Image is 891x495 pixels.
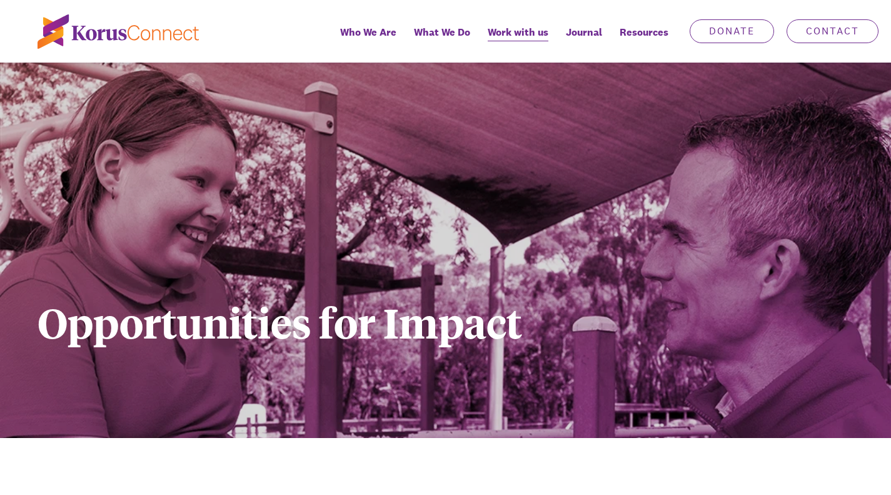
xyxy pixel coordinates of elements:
a: Work with us [479,18,557,63]
a: Who We Are [331,18,405,63]
span: Journal [566,23,602,41]
span: What We Do [414,23,470,41]
a: What We Do [405,18,479,63]
span: Work with us [488,23,548,41]
a: Journal [557,18,611,63]
div: Resources [611,18,677,63]
a: Donate [690,19,774,43]
span: Who We Are [340,23,396,41]
a: Contact [787,19,878,43]
h1: Opportunities for Impact [38,302,645,343]
img: korus-connect%2Fc5177985-88d5-491d-9cd7-4a1febad1357_logo.svg [38,14,199,49]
